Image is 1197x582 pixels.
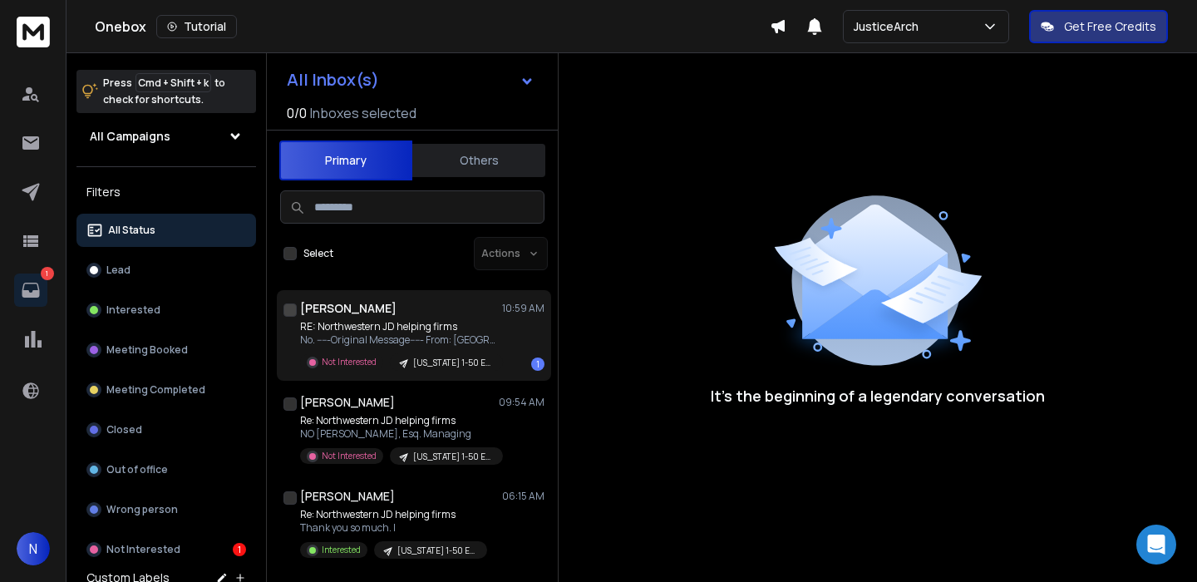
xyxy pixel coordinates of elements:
p: Meeting Booked [106,343,188,357]
div: Onebox [95,15,770,38]
label: Select [303,247,333,260]
button: Out of office [76,453,256,486]
p: [US_STATE] 1-50 Employees [413,357,493,369]
p: 10:59 AM [502,302,544,315]
button: Others [412,142,545,179]
p: [US_STATE] 1-50 Employees [413,451,493,463]
button: Not Interested1 [76,533,256,566]
p: [US_STATE] 1-50 Employees [397,545,477,557]
h1: All Inbox(s) [287,72,379,88]
p: Wrong person [106,503,178,516]
p: Get Free Credits [1064,18,1156,35]
p: 09:54 AM [499,396,544,409]
p: Not Interested [106,543,180,556]
p: Re: Northwestern JD helping firms [300,414,500,427]
p: Out of office [106,463,168,476]
button: Meeting Booked [76,333,256,367]
button: Primary [279,141,412,180]
p: No. -----Original Message----- From: [GEOGRAPHIC_DATA] [300,333,500,347]
h3: Filters [76,180,256,204]
p: Interested [106,303,160,317]
p: RE: Northwestern JD helping firms [300,320,500,333]
p: Thank you so much. I [300,521,487,535]
button: All Status [76,214,256,247]
p: It’s the beginning of a legendary conversation [711,384,1045,407]
span: Cmd + Shift + k [135,73,211,92]
div: 1 [531,358,544,371]
p: All Status [108,224,155,237]
button: Wrong person [76,493,256,526]
button: N [17,532,50,565]
div: 1 [233,543,246,556]
a: 1 [14,274,47,307]
p: NO [PERSON_NAME], Esq. Managing [300,427,500,441]
div: Open Intercom Messenger [1136,525,1176,565]
p: 06:15 AM [502,490,544,503]
button: Closed [76,413,256,446]
h3: Inboxes selected [310,103,416,123]
h1: All Campaigns [90,128,170,145]
button: Meeting Completed [76,373,256,407]
h1: [PERSON_NAME] [300,488,395,505]
p: Not Interested [322,450,377,462]
p: Interested [322,544,361,556]
p: Not Interested [322,356,377,368]
button: Tutorial [156,15,237,38]
span: 0 / 0 [287,103,307,123]
p: Press to check for shortcuts. [103,75,225,108]
button: All Campaigns [76,120,256,153]
button: Get Free Credits [1029,10,1168,43]
button: All Inbox(s) [273,63,548,96]
p: JusticeArch [854,18,925,35]
p: Meeting Completed [106,383,205,397]
p: Re: Northwestern JD helping firms [300,508,487,521]
h1: [PERSON_NAME] [300,394,395,411]
p: 1 [41,267,54,280]
h1: [PERSON_NAME] [300,300,397,317]
p: Lead [106,264,131,277]
p: Closed [106,423,142,436]
button: Lead [76,254,256,287]
button: Interested [76,293,256,327]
